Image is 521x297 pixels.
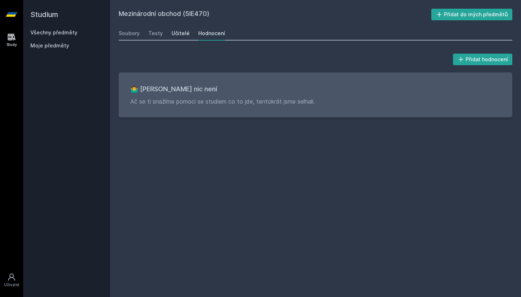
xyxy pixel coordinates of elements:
span: Moje předměty [30,42,69,49]
a: Učitelé [171,26,190,41]
a: Hodnocení [198,26,225,41]
a: Uživatel [1,269,22,291]
a: Testy [148,26,163,41]
h3: 🤷‍♂️ [PERSON_NAME] nic není [130,84,501,94]
div: Study [7,42,17,47]
button: Přidat do mých předmětů [431,9,513,20]
a: Study [1,29,22,51]
div: Uživatel [4,282,19,288]
a: Všechny předměty [30,29,77,35]
p: Ač se ti snažíme pomoci se studiem co to jde, tentokrát jsme selhali. [130,97,501,106]
div: Hodnocení [198,30,225,37]
h2: Mezinárodní obchod (5IE470) [119,9,431,20]
div: Testy [148,30,163,37]
a: Soubory [119,26,140,41]
button: Přidat hodnocení [453,54,513,65]
div: Učitelé [171,30,190,37]
div: Soubory [119,30,140,37]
